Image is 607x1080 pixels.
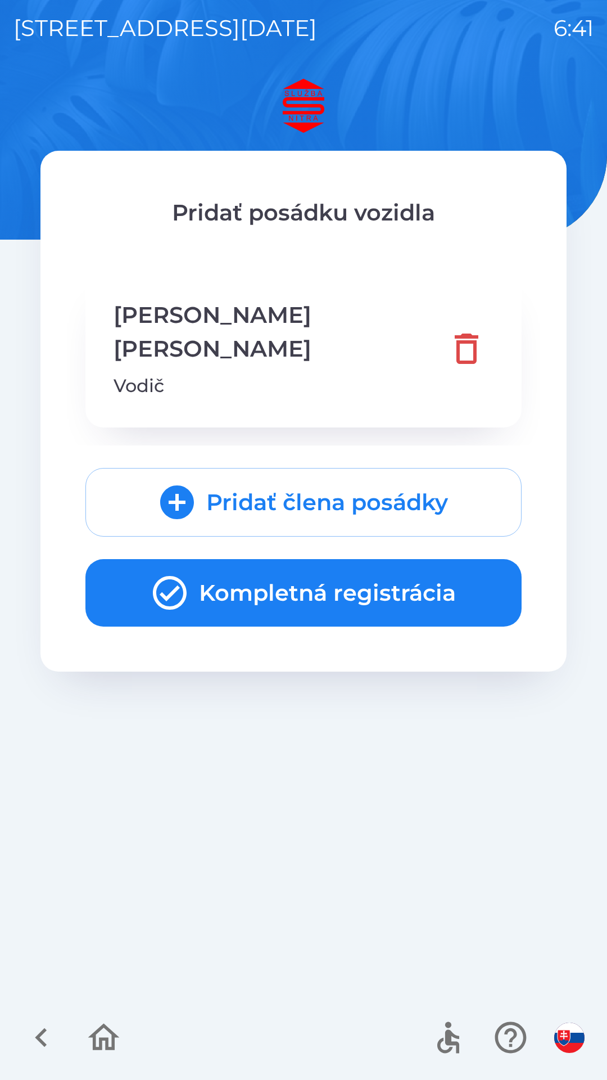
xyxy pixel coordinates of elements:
p: Pridať posádku vozidla [85,196,522,229]
img: sk flag [554,1023,585,1053]
img: Logo [40,79,567,133]
button: Pridať člena posádky [85,468,522,537]
p: [STREET_ADDRESS][DATE] [13,11,317,45]
p: 6:41 [554,11,594,45]
button: Kompletná registrácia [85,559,522,627]
p: [PERSON_NAME] [PERSON_NAME] [114,298,440,366]
p: Vodič [114,372,440,399]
